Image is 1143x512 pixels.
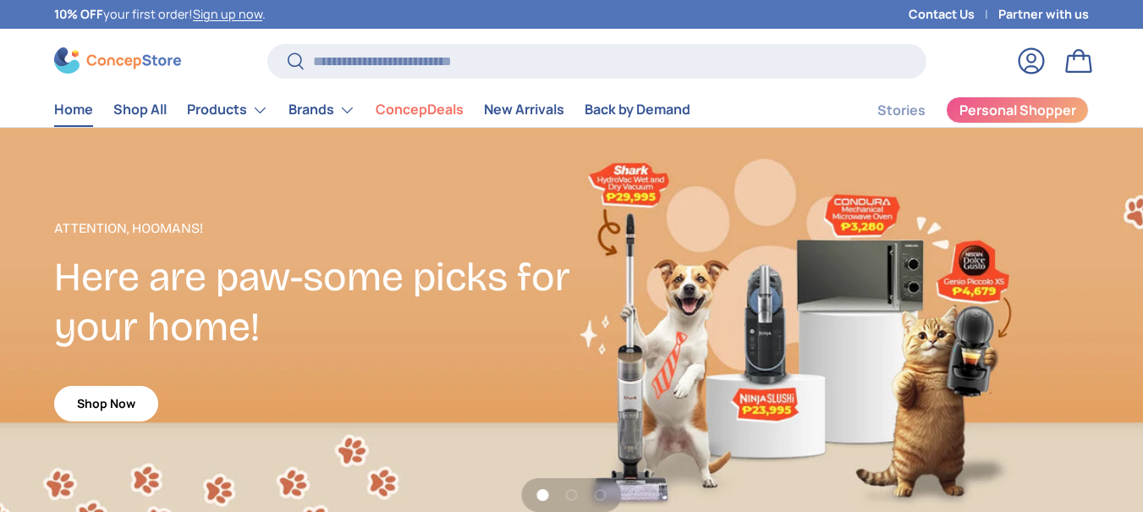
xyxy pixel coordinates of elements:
a: Shop All [113,93,167,126]
a: Stories [877,94,926,127]
nav: Secondary [837,93,1089,127]
a: ConcepDeals [376,93,464,126]
summary: Brands [278,93,365,127]
a: New Arrivals [484,93,564,126]
strong: 10% OFF [54,6,103,22]
a: Shop Now [54,386,158,422]
a: Sign up now [193,6,262,22]
a: Back by Demand [585,93,690,126]
summary: Products [177,93,278,127]
p: Attention, Hoomans! [54,218,572,239]
a: Personal Shopper [946,96,1089,124]
img: ConcepStore [54,47,181,74]
h2: Here are paw-some picks for your home! [54,252,572,352]
span: Personal Shopper [959,103,1076,117]
a: Products [187,93,268,127]
a: Partner with us [998,5,1089,24]
nav: Primary [54,93,690,127]
a: Home [54,93,93,126]
a: Brands [288,93,355,127]
p: your first order! . [54,5,266,24]
a: Contact Us [909,5,998,24]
